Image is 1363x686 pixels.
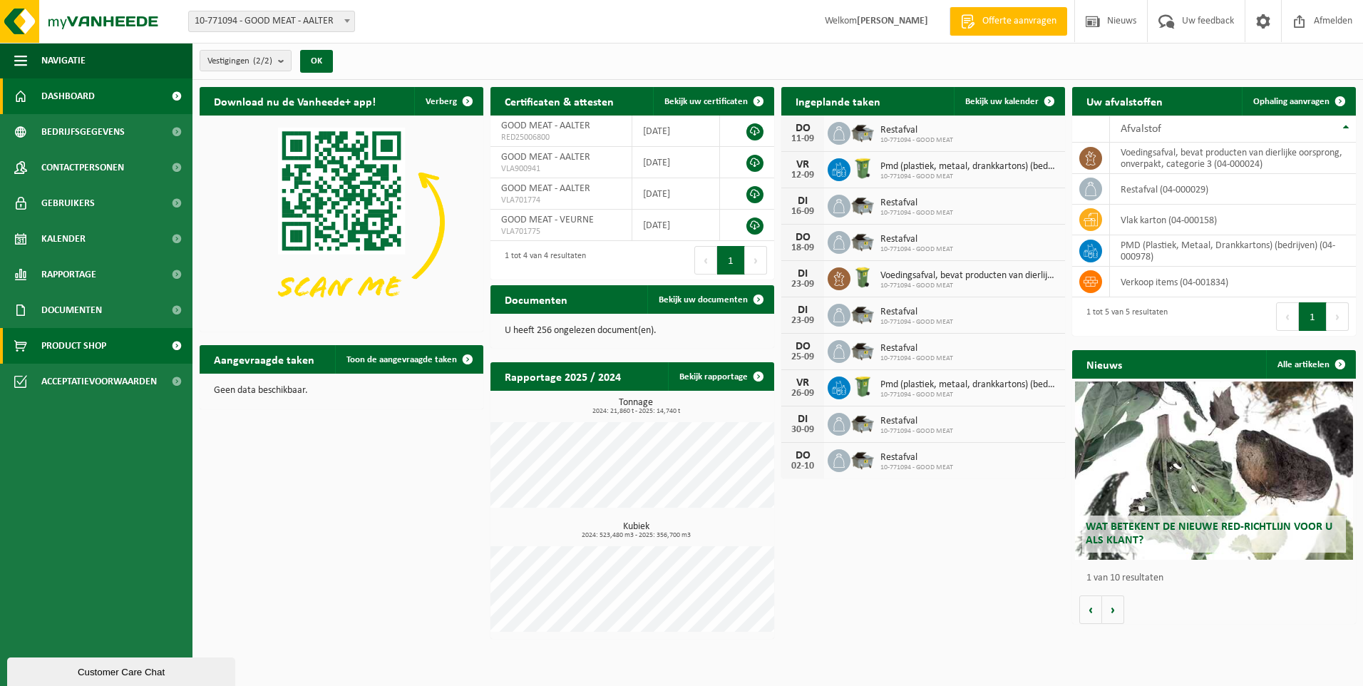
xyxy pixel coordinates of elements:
[498,408,774,415] span: 2024: 21,860 t - 2025: 14,740 t
[498,532,774,539] span: 2024: 523,480 m3 - 2025: 356,700 m3
[200,50,292,71] button: Vestigingen(2/2)
[501,183,590,194] span: GOOD MEAT - AALTER
[880,234,953,245] span: Restafval
[632,210,720,241] td: [DATE]
[880,245,953,254] span: 10-771094 - GOOD MEAT
[880,379,1058,391] span: Pmd (plastiek, metaal, drankkartons) (bedrijven)
[41,78,95,114] span: Dashboard
[954,87,1064,116] a: Bekijk uw kalender
[1276,302,1299,331] button: Previous
[1327,302,1349,331] button: Next
[501,215,594,225] span: GOOD MEAT - VEURNE
[498,398,774,415] h3: Tonnage
[781,87,895,115] h2: Ingeplande taken
[1121,123,1161,135] span: Afvalstof
[880,136,953,145] span: 10-771094 - GOOD MEAT
[880,270,1058,282] span: Voedingsafval, bevat producten van dierlijke oorsprong, onverpakt, categorie 3
[632,147,720,178] td: [DATE]
[414,87,482,116] button: Verberg
[880,209,953,217] span: 10-771094 - GOOD MEAT
[880,464,953,472] span: 10-771094 - GOOD MEAT
[880,282,1058,290] span: 10-771094 - GOOD MEAT
[788,134,817,144] div: 11-09
[788,243,817,253] div: 18-09
[189,11,354,31] span: 10-771094 - GOOD MEAT - AALTER
[788,461,817,471] div: 02-10
[788,352,817,362] div: 25-09
[1102,595,1124,624] button: Volgende
[880,391,1058,399] span: 10-771094 - GOOD MEAT
[788,268,817,280] div: DI
[950,7,1067,36] a: Offerte aanvragen
[788,304,817,316] div: DI
[664,97,748,106] span: Bekijk uw certificaten
[300,50,333,73] button: OK
[490,285,582,313] h2: Documenten
[653,87,773,116] a: Bekijk uw certificaten
[788,195,817,207] div: DI
[979,14,1060,29] span: Offerte aanvragen
[200,345,329,373] h2: Aangevraagde taken
[788,159,817,170] div: VR
[41,114,125,150] span: Bedrijfsgegevens
[505,326,760,336] p: U heeft 256 ongelezen document(en).
[41,257,96,292] span: Rapportage
[41,292,102,328] span: Documenten
[880,307,953,318] span: Restafval
[501,132,621,143] span: RED25006800
[335,345,482,374] a: Toon de aangevraagde taken
[41,221,86,257] span: Kalender
[788,316,817,326] div: 23-09
[498,522,774,539] h3: Kubiek
[498,245,586,276] div: 1 tot 4 van 4 resultaten
[788,425,817,435] div: 30-09
[788,414,817,425] div: DI
[1072,350,1136,378] h2: Nieuws
[788,341,817,352] div: DO
[717,246,745,275] button: 1
[41,185,95,221] span: Gebruikers
[1110,267,1356,297] td: verkoop items (04-001834)
[253,56,272,66] count: (2/2)
[880,198,953,209] span: Restafval
[1086,573,1349,583] p: 1 van 10 resultaten
[850,229,875,253] img: WB-5000-GAL-GY-01
[880,161,1058,173] span: Pmd (plastiek, metaal, drankkartons) (bedrijven)
[788,450,817,461] div: DO
[1110,143,1356,174] td: voedingsafval, bevat producten van dierlijke oorsprong, onverpakt, categorie 3 (04-000024)
[1079,301,1168,332] div: 1 tot 5 van 5 resultaten
[880,452,953,464] span: Restafval
[659,295,748,304] span: Bekijk uw documenten
[200,116,483,329] img: Download de VHEPlus App
[41,364,157,399] span: Acceptatievoorwaarden
[1253,97,1329,106] span: Ophaling aanvragen
[501,152,590,163] span: GOOD MEAT - AALTER
[850,411,875,435] img: WB-5000-GAL-GY-01
[490,362,635,390] h2: Rapportage 2025 / 2024
[694,246,717,275] button: Previous
[850,447,875,471] img: WB-5000-GAL-GY-01
[788,389,817,399] div: 26-09
[1242,87,1354,116] a: Ophaling aanvragen
[200,87,390,115] h2: Download nu de Vanheede+ app!
[41,150,124,185] span: Contactpersonen
[850,374,875,399] img: WB-0240-HPE-GN-50
[788,377,817,389] div: VR
[1110,174,1356,205] td: restafval (04-000029)
[632,178,720,210] td: [DATE]
[1079,595,1102,624] button: Vorige
[188,11,355,32] span: 10-771094 - GOOD MEAT - AALTER
[788,280,817,290] div: 23-09
[1266,350,1354,379] a: Alle artikelen
[490,87,628,115] h2: Certificaten & attesten
[850,302,875,326] img: WB-5000-GAL-GY-01
[1086,521,1332,546] span: Wat betekent de nieuwe RED-richtlijn voor u als klant?
[745,246,767,275] button: Next
[501,226,621,237] span: VLA701775
[788,232,817,243] div: DO
[41,328,106,364] span: Product Shop
[880,343,953,354] span: Restafval
[850,120,875,144] img: WB-5000-GAL-GY-01
[880,125,953,136] span: Restafval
